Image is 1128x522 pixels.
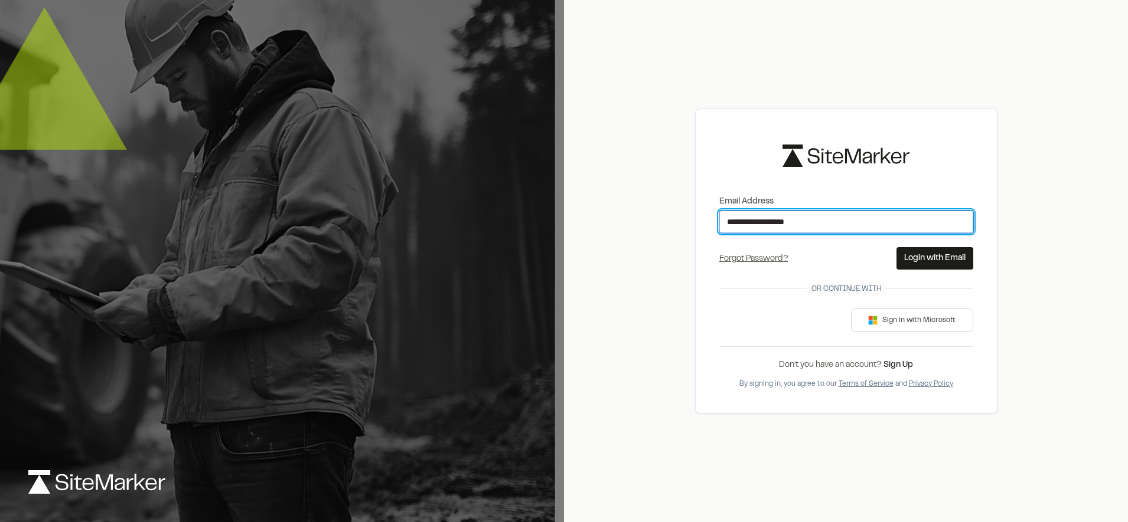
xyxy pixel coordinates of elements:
a: Sign Up [884,362,913,369]
div: Don’t you have an account? [719,359,973,372]
img: logo-black-rebrand.svg [783,145,909,166]
div: By signing in, you agree to our and [719,379,973,389]
button: Login with Email [896,247,973,270]
span: Or continue with [807,284,886,294]
a: Forgot Password? [719,255,788,262]
label: Email Address [719,195,973,208]
button: Privacy Policy [909,379,953,389]
img: logo-white-rebrand.svg [28,470,165,494]
button: Terms of Service [839,379,894,389]
iframe: Botón de Acceder con Google [713,307,837,333]
button: Sign in with Microsoft [851,308,973,332]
